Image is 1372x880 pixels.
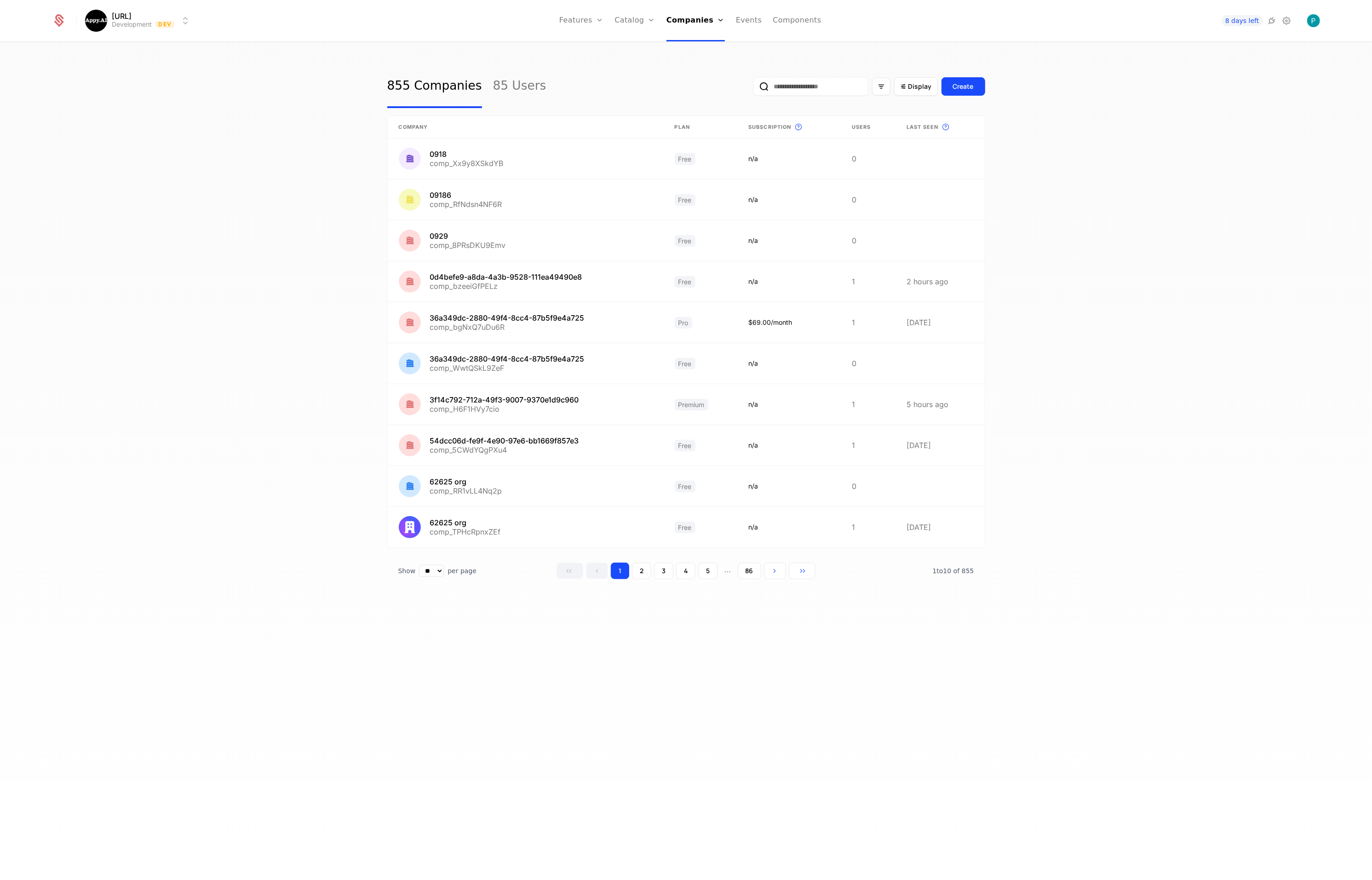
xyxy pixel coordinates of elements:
span: Dev [155,21,174,28]
span: Show [398,566,416,575]
select: Select page size [419,565,444,577]
span: [URL] [112,12,132,20]
span: per page [448,566,476,575]
div: Table pagination [387,563,985,579]
button: Go to page 1 [611,563,629,579]
div: Page navigation [557,563,815,579]
a: 85 Users [493,65,546,108]
img: Appy.AI [85,10,107,32]
button: Go to page 5 [698,563,718,579]
th: Users [841,116,896,138]
button: Go to last page [789,563,815,579]
button: Go to page 2 [632,563,651,579]
div: Development [112,20,152,29]
span: Display [908,82,932,91]
button: Go to page 86 [738,563,761,579]
button: Go to page 4 [676,563,695,579]
span: 855 [933,567,974,575]
button: Go to previous page [586,563,608,579]
th: Company [388,116,664,138]
button: Go to first page [557,563,583,579]
button: Display [894,77,938,96]
button: Select environment [88,11,191,31]
span: 1 to 10 of [933,567,962,575]
a: Settings [1281,15,1292,26]
span: Last seen [907,123,939,131]
div: Create [953,82,974,91]
button: Open user button [1307,14,1320,27]
button: Filter options [872,78,890,95]
span: Subscription [748,123,791,131]
button: Go to next page [764,563,786,579]
button: Create [941,77,985,96]
a: Integrations [1267,15,1278,26]
a: 8 days left [1222,15,1263,26]
span: ... [720,563,735,579]
button: Go to page 3 [654,563,673,579]
img: Peter Keens [1307,14,1320,27]
a: 855 Companies [387,65,482,108]
th: Plan [664,116,738,138]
